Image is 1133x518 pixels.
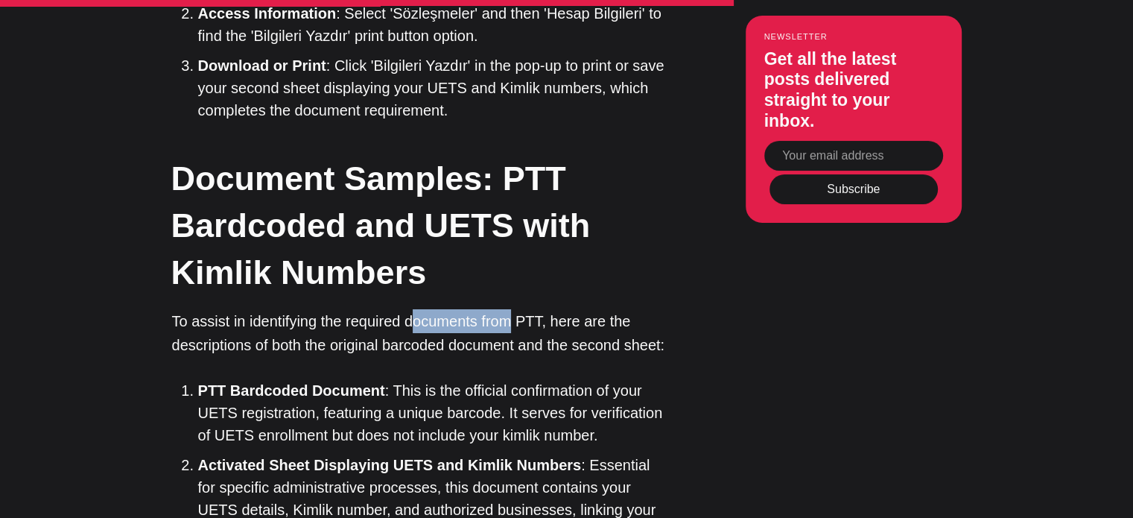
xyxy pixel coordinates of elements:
button: Subscribe [769,174,938,204]
input: Your email address [764,141,943,171]
strong: Access Information [198,5,337,22]
h3: Get all the latest posts delivered straight to your inbox. [764,49,943,131]
li: : Click 'Bilgileri Yazdır' in the pop-up to print or save your second sheet displaying your UETS ... [198,54,671,121]
li: : Select 'Sözleşmeler' and then 'Hesap Bilgileri' to find the 'Bilgileri Yazdır' print button opt... [198,2,671,47]
p: To assist in identifying the required documents from PTT, here are the descriptions of both the o... [172,309,671,357]
strong: Activated Sheet Displaying UETS and Kimlik Numbers [198,457,582,473]
li: : This is the official confirmation of your UETS registration, featuring a unique barcode. It ser... [198,379,671,446]
strong: Download or Print [198,57,326,74]
h2: Document Samples: PTT Bardcoded and UETS with Kimlik Numbers [171,155,670,296]
small: Newsletter [764,32,943,41]
strong: PTT Bardcoded Document [198,382,385,399]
